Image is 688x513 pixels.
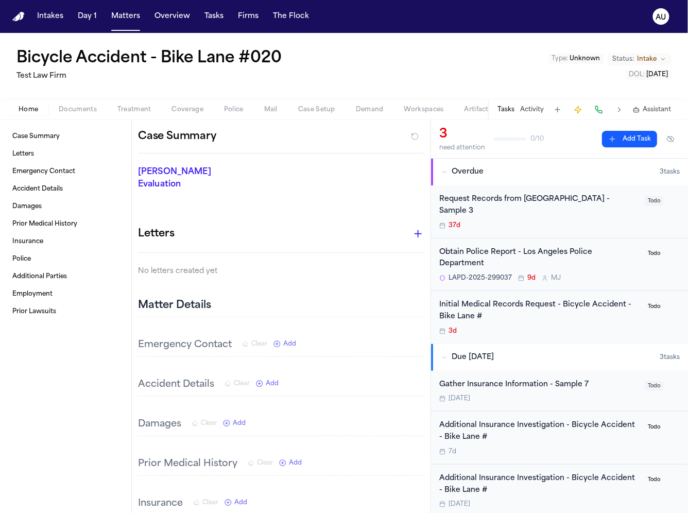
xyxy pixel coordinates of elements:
span: LAPD-2025-299037 [449,274,512,282]
p: No letters created yet [138,265,424,278]
div: Obtain Police Report - Los Angeles Police Department [439,247,639,270]
div: Open task: Request Records from Kathrynside General Hospital - Sample 3 [431,185,688,238]
span: Clear [251,340,267,348]
button: Add New [256,380,279,388]
a: Damages [8,198,123,215]
span: Unknown [570,56,600,62]
span: Todo [645,196,663,206]
a: Additional Parties [8,268,123,285]
button: Overdue3tasks [431,159,688,185]
img: Finch Logo [12,12,25,22]
span: Due [DATE] [452,352,494,363]
span: Add [284,340,296,348]
span: DOL : [629,72,645,78]
a: Case Summary [8,128,123,145]
button: Add Task [602,131,657,147]
a: Insurance [8,233,123,250]
span: Todo [645,475,663,485]
a: Prior Lawsuits [8,303,123,320]
span: Clear [201,419,217,427]
span: [DATE] [449,500,470,508]
button: Clear Accident Details [225,380,250,388]
a: Emergency Contact [8,163,123,180]
a: Employment [8,286,123,302]
span: [DATE] [647,72,668,78]
span: Add [266,380,279,388]
button: Edit matter name [16,49,282,68]
span: [DATE] [449,395,470,403]
div: Request Records from [GEOGRAPHIC_DATA] - Sample 3 [439,194,639,217]
h3: Emergency Contact [138,338,232,352]
span: Add [233,419,246,427]
button: Make a Call [592,102,606,117]
span: Home [19,106,38,114]
h1: Letters [138,226,175,242]
span: Add [289,459,302,467]
button: Snooze task [667,299,680,312]
span: Todo [645,302,663,312]
span: Case Setup [298,106,335,114]
p: [PERSON_NAME] Evaluation [138,166,225,191]
span: Documents [59,106,97,114]
span: Intake [638,55,657,63]
span: Coverage [172,106,203,114]
div: Open task: Additional Insurance Investigation - Bicycle Accident - Bike Lane # [431,412,688,465]
button: Add New [225,499,247,507]
span: Assistant [643,106,672,114]
button: Edit Type: Unknown [549,54,604,64]
span: Workspaces [404,106,444,114]
button: Clear Insurance [193,499,218,507]
span: Todo [645,422,663,432]
button: Snooze task [667,473,680,485]
h3: Insurance [138,497,183,511]
button: Assistant [633,106,672,114]
button: The Flock [269,7,313,26]
span: Overdue [452,167,484,177]
button: Matters [107,7,144,26]
h3: Accident Details [138,378,214,392]
button: Snooze task [667,194,680,206]
div: Additional Insurance Investigation - Bicycle Accident - Bike Lane # [439,420,639,443]
div: Open task: Initial Medical Records Request - Bicycle Accident - Bike Lane # [431,291,688,344]
button: Snooze task [667,379,680,391]
span: Treatment [117,106,151,114]
span: Add [235,499,247,507]
span: Police [224,106,244,114]
button: Hide completed tasks (⌘⇧H) [661,131,680,147]
span: Clear [234,380,250,388]
button: Clear Damages [192,419,217,427]
div: Additional Insurance Investigation - Bicycle Accident - Bike Lane # [439,473,639,497]
button: Create Immediate Task [571,102,586,117]
button: Overview [150,7,194,26]
span: Type : [552,56,569,62]
h2: Case Summary [138,128,216,145]
a: Accident Details [8,181,123,197]
div: Open task: Obtain Police Report - Los Angeles Police Department [431,238,688,292]
button: Add New [273,340,296,348]
button: Add New [223,419,246,427]
button: Edit DOL: 2025-03-28 [626,70,672,80]
span: 3 task s [660,353,680,362]
div: Gather Insurance Information - Sample 7 [439,379,639,391]
a: Prior Medical History [8,216,123,232]
h3: Damages [138,417,181,432]
span: Todo [645,249,663,259]
a: Tasks [200,7,228,26]
div: need attention [439,144,485,152]
span: Clear [257,459,273,467]
button: Snooze task [667,420,680,432]
button: Clear Emergency Contact [242,340,267,348]
span: Mail [264,106,278,114]
button: Firms [234,7,263,26]
span: 3 task s [660,168,680,176]
button: Intakes [33,7,67,26]
span: 3d [449,327,457,335]
button: Change status from Intake [608,53,672,65]
button: Activity [521,106,544,114]
a: Day 1 [74,7,101,26]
